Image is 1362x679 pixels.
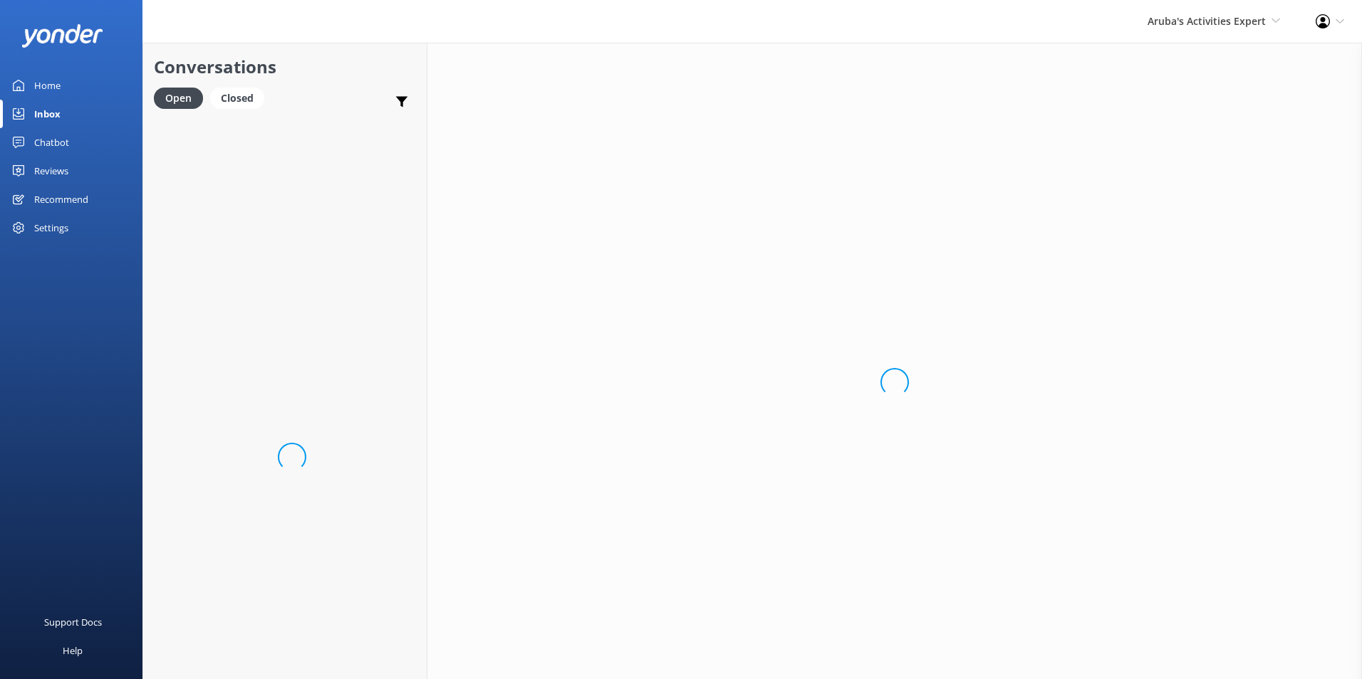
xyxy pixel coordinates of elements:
[34,157,68,185] div: Reviews
[154,90,210,105] a: Open
[210,88,264,109] div: Closed
[21,24,103,48] img: yonder-white-logo.png
[154,53,416,80] h2: Conversations
[210,90,271,105] a: Closed
[154,88,203,109] div: Open
[44,608,102,636] div: Support Docs
[34,185,88,214] div: Recommend
[34,71,61,100] div: Home
[34,128,69,157] div: Chatbot
[1148,14,1266,28] span: Aruba's Activities Expert
[34,214,68,242] div: Settings
[34,100,61,128] div: Inbox
[63,636,83,665] div: Help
